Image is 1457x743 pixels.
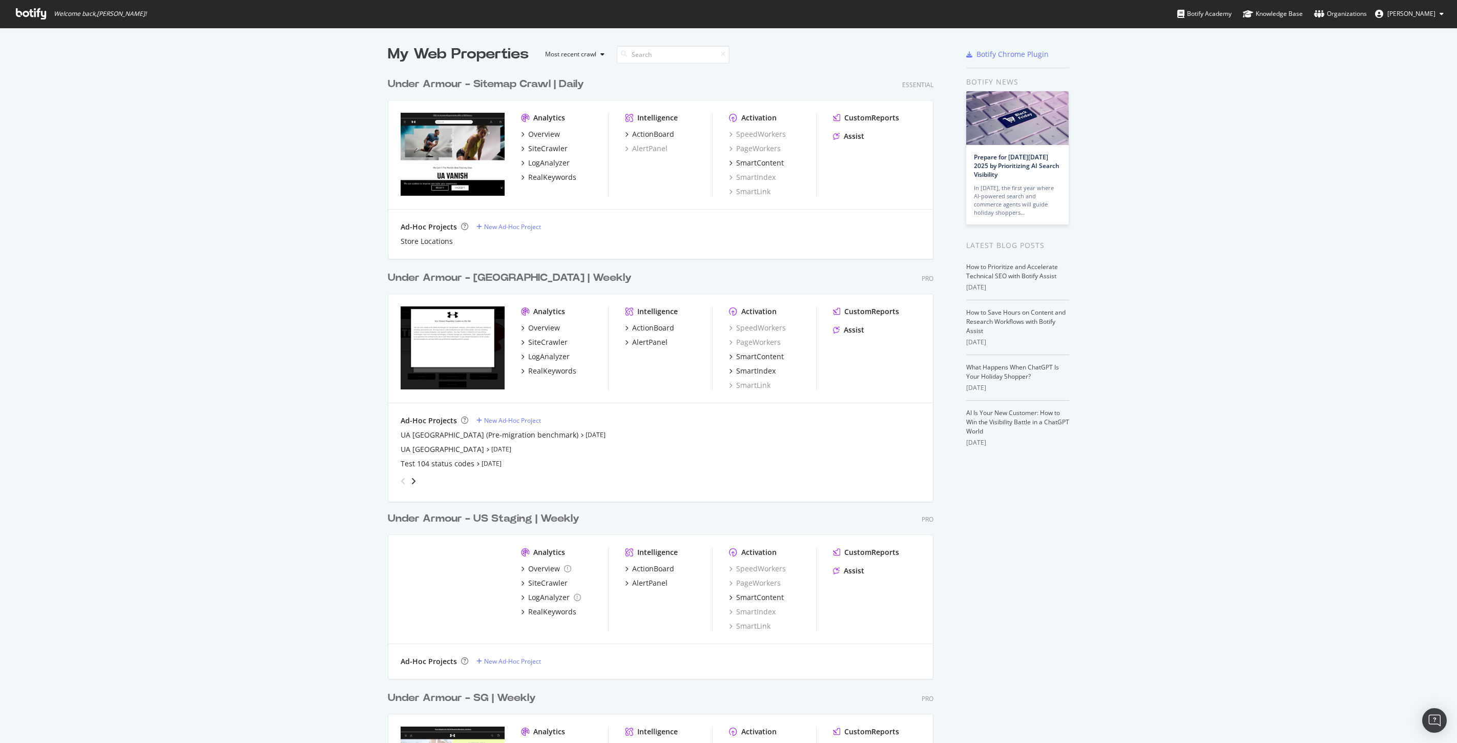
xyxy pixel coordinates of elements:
[966,283,1069,292] div: [DATE]
[833,131,864,141] a: Assist
[844,547,899,558] div: CustomReports
[401,547,505,630] img: www.underarmour.com.mx/es-mx
[521,158,570,168] a: LogAnalyzer
[632,323,674,333] div: ActionBoard
[729,621,771,631] div: SmartLink
[537,46,609,63] button: Most recent crawl
[844,113,899,123] div: CustomReports
[966,308,1066,335] a: How to Save Hours on Content and Research Workflows with Botify Assist
[410,476,417,486] div: angle-right
[528,607,576,617] div: RealKeywords
[533,113,565,123] div: Analytics
[521,578,568,588] a: SiteCrawler
[966,438,1069,447] div: [DATE]
[632,578,668,588] div: AlertPanel
[533,306,565,317] div: Analytics
[637,306,678,317] div: Intelligence
[1314,9,1367,19] div: Organizations
[401,444,484,455] a: UA [GEOGRAPHIC_DATA]
[729,143,781,154] a: PageWorkers
[401,113,505,196] img: underarmoursitemapcrawl.com
[528,323,560,333] div: Overview
[729,323,786,333] div: SpeedWorkers
[736,352,784,362] div: SmartContent
[966,262,1058,280] a: How to Prioritize and Accelerate Technical SEO with Botify Assist
[844,131,864,141] div: Assist
[966,338,1069,347] div: [DATE]
[476,416,541,425] a: New Ad-Hoc Project
[844,325,864,335] div: Assist
[586,430,606,439] a: [DATE]
[729,366,776,376] a: SmartIndex
[533,547,565,558] div: Analytics
[729,607,776,617] div: SmartIndex
[625,337,668,347] a: AlertPanel
[844,306,899,317] div: CustomReports
[528,366,576,376] div: RealKeywords
[966,49,1049,59] a: Botify Chrome Plugin
[922,515,933,524] div: Pro
[625,323,674,333] a: ActionBoard
[637,727,678,737] div: Intelligence
[729,172,776,182] div: SmartIndex
[476,657,541,666] a: New Ad-Hoc Project
[521,366,576,376] a: RealKeywords
[401,416,457,426] div: Ad-Hoc Projects
[833,547,899,558] a: CustomReports
[729,352,784,362] a: SmartContent
[484,657,541,666] div: New Ad-Hoc Project
[528,564,560,574] div: Overview
[974,184,1061,217] div: In [DATE], the first year where AI-powered search and commerce agents will guide holiday shoppers…
[902,80,933,89] div: Essential
[482,459,502,468] a: [DATE]
[625,129,674,139] a: ActionBoard
[521,592,581,603] a: LogAnalyzer
[736,366,776,376] div: SmartIndex
[729,564,786,574] a: SpeedWorkers
[922,694,933,703] div: Pro
[833,113,899,123] a: CustomReports
[729,380,771,390] div: SmartLink
[729,158,784,168] a: SmartContent
[976,49,1049,59] div: Botify Chrome Plugin
[521,607,576,617] a: RealKeywords
[521,323,560,333] a: Overview
[844,727,899,737] div: CustomReports
[401,459,474,469] a: Test 104 status codes
[966,363,1059,381] a: What Happens When ChatGPT Is Your Holiday Shopper?
[625,143,668,154] a: AlertPanel
[388,77,584,92] div: Under Armour - Sitemap Crawl | Daily
[388,44,529,65] div: My Web Properties
[632,129,674,139] div: ActionBoard
[637,547,678,558] div: Intelligence
[729,592,784,603] a: SmartContent
[388,691,536,706] div: Under Armour - SG | Weekly
[1243,9,1303,19] div: Knowledge Base
[729,129,786,139] a: SpeedWorkers
[1177,9,1232,19] div: Botify Academy
[388,511,579,526] div: Under Armour - US Staging | Weekly
[401,222,457,232] div: Ad-Hoc Projects
[729,578,781,588] a: PageWorkers
[741,547,777,558] div: Activation
[1387,9,1435,18] span: David Drey
[521,352,570,362] a: LogAnalyzer
[388,271,636,285] a: Under Armour - [GEOGRAPHIC_DATA] | Weekly
[401,236,453,246] a: Store Locations
[966,76,1069,88] div: Botify news
[521,143,568,154] a: SiteCrawler
[736,158,784,168] div: SmartContent
[528,172,576,182] div: RealKeywords
[729,187,771,197] div: SmartLink
[966,240,1069,251] div: Latest Blog Posts
[401,306,505,389] img: www.underarmour.co.uk
[484,416,541,425] div: New Ad-Hoc Project
[833,566,864,576] a: Assist
[1422,708,1447,733] div: Open Intercom Messenger
[736,592,784,603] div: SmartContent
[521,129,560,139] a: Overview
[521,172,576,182] a: RealKeywords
